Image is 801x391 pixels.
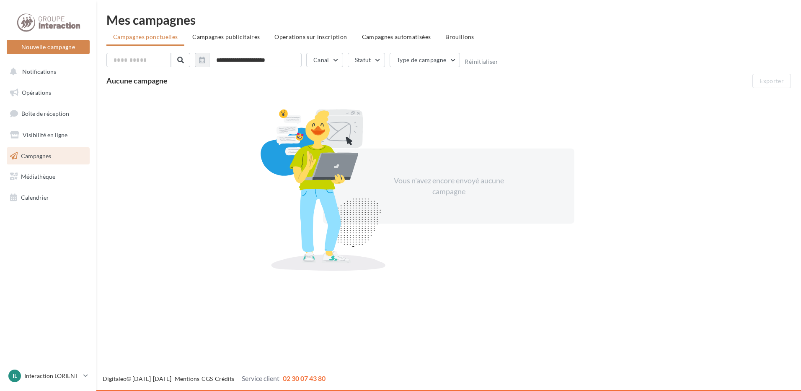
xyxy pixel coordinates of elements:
a: Digitaleo [103,375,127,382]
span: Brouillons [445,33,474,40]
button: Canal [306,53,343,67]
span: Operations sur inscription [274,33,347,40]
span: Médiathèque [21,173,55,180]
a: CGS [202,375,213,382]
span: Calendrier [21,194,49,201]
button: Réinitialiser [465,58,498,65]
a: Opérations [5,84,91,102]
span: Visibilité en ligne [23,131,67,138]
span: Opérations [22,89,51,96]
span: Campagnes [21,152,51,159]
span: Aucune campagne [106,76,168,85]
button: Notifications [5,63,88,81]
div: Vous n'avez encore envoyé aucune campagne [377,175,521,197]
span: 02 30 07 43 80 [283,374,326,382]
a: Crédits [215,375,234,382]
span: Boîte de réception [21,110,69,117]
a: Campagnes [5,147,91,165]
button: Nouvelle campagne [7,40,90,54]
button: Exporter [752,74,791,88]
a: Boîte de réception [5,104,91,123]
a: Visibilité en ligne [5,126,91,144]
span: Notifications [22,68,56,75]
span: © [DATE]-[DATE] - - - [103,375,326,382]
p: Interaction LORIENT [24,372,80,380]
span: Campagnes publicitaires [192,33,260,40]
div: Mes campagnes [106,13,791,26]
button: Statut [348,53,385,67]
a: Calendrier [5,189,91,206]
span: Campagnes automatisées [362,33,431,40]
a: IL Interaction LORIENT [7,368,90,384]
span: Service client [242,374,279,382]
a: Médiathèque [5,168,91,185]
span: IL [13,372,17,380]
button: Type de campagne [390,53,460,67]
a: Mentions [175,375,199,382]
